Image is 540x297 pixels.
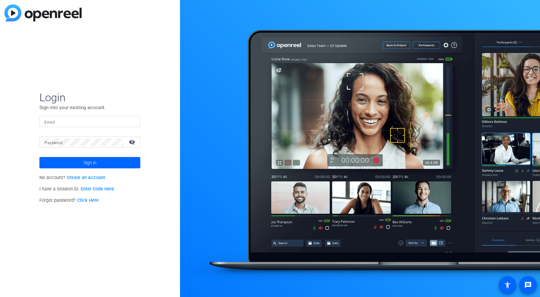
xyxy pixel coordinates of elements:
button: Sign in [39,157,140,168]
span: Forgot password? [39,198,99,203]
mat-icon: visibility_off [125,137,140,147]
a: Click Here [77,198,99,203]
span: I have a Session ID. [39,186,114,192]
span: Login [39,91,140,104]
a: Enter Code Here [81,186,114,192]
mat-icon: accessibility [504,281,511,289]
a: Create an Account [67,175,105,180]
mat-icon: message [524,281,532,289]
input: Enter Email Address [44,118,135,125]
span: Sign in [84,155,96,171]
mat-label: Password [44,141,62,145]
p: Sign into your existing account. [39,104,140,111]
span: No account? [39,175,105,180]
img: blue-gradient.svg [4,4,82,21]
mat-label: Email [44,120,55,125]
